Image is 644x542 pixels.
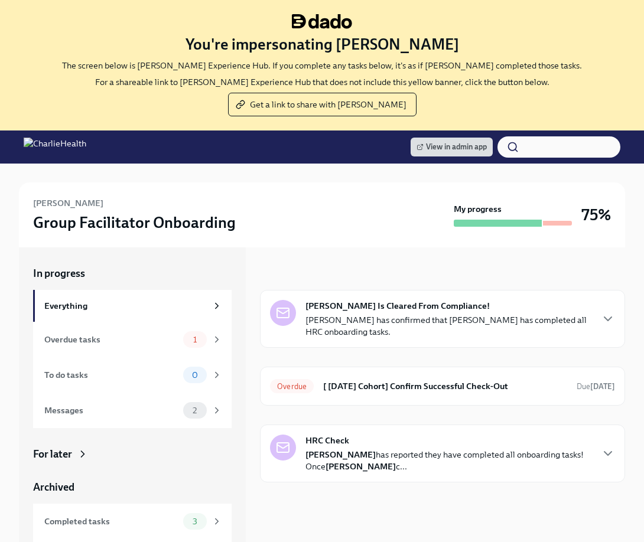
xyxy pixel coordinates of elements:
[44,515,178,528] div: Completed tasks
[590,382,615,391] strong: [DATE]
[33,357,232,393] a: To do tasks0
[33,197,103,210] h6: [PERSON_NAME]
[305,449,591,472] p: has reported they have completed all onboarding tasks! Once c...
[44,368,178,381] div: To do tasks
[228,93,417,116] button: Get a link to share with [PERSON_NAME]
[186,34,459,55] h3: You're impersonating [PERSON_NAME]
[186,335,204,344] span: 1
[44,333,178,346] div: Overdue tasks
[44,404,178,417] div: Messages
[33,447,232,461] a: For later
[44,299,207,312] div: Everything
[62,60,582,71] p: The screen below is [PERSON_NAME] Experience Hub. If you complete any tasks below, it's as if [PE...
[581,204,611,226] h3: 75%
[577,382,615,391] span: Due
[305,435,349,446] strong: HRC Check
[326,461,396,472] strong: [PERSON_NAME]
[33,480,232,494] a: Archived
[305,314,591,338] p: [PERSON_NAME] has confirmed that [PERSON_NAME] has completed all HRC onboarding tasks.
[270,382,314,391] span: Overdue
[411,138,493,156] a: View in admin app
[33,266,232,280] a: In progress
[33,212,236,233] h3: Group Facilitator Onboarding
[33,447,72,461] div: For later
[292,14,352,29] img: dado
[417,141,487,153] span: View in admin app
[323,380,567,393] h6: [ [DATE] Cohort] Confirm Successful Check-Out
[305,449,376,460] strong: [PERSON_NAME]
[270,377,615,396] a: Overdue[ [DATE] Cohort] Confirm Successful Check-OutDue[DATE]
[33,504,232,539] a: Completed tasks3
[305,300,490,312] strong: [PERSON_NAME] Is Cleared From Compliance!
[260,266,312,280] div: In progress
[33,322,232,357] a: Overdue tasks1
[33,290,232,322] a: Everything
[186,517,204,526] span: 3
[33,393,232,428] a: Messages2
[95,76,549,88] p: For a shareable link to [PERSON_NAME] Experience Hub that does not include this yellow banner, cl...
[454,203,502,215] strong: My progress
[238,99,406,110] span: Get a link to share with [PERSON_NAME]
[186,406,204,415] span: 2
[24,138,86,156] img: CharlieHealth
[577,381,615,392] span: October 5th, 2025 14:47
[185,371,205,380] span: 0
